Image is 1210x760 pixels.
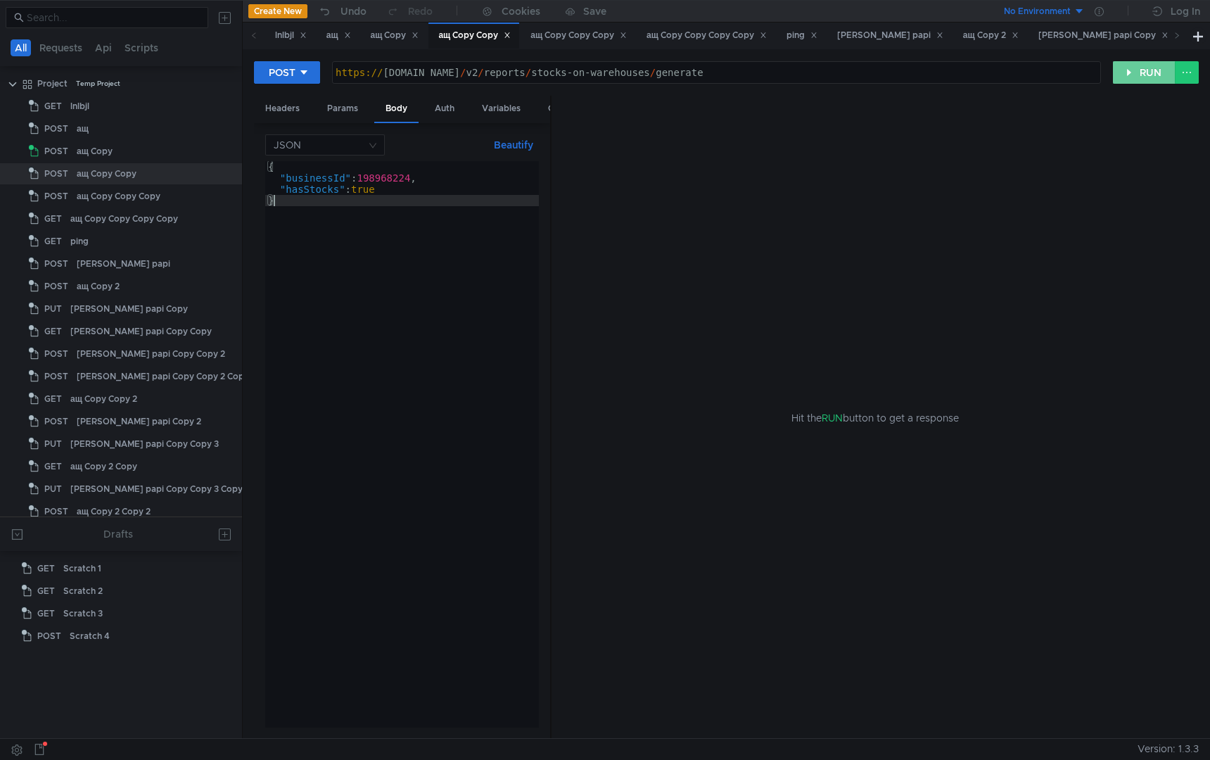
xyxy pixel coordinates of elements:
[423,96,466,122] div: Auth
[77,163,136,184] div: ащ Copy Copy
[70,456,137,477] div: ащ Copy 2 Copy
[822,412,843,424] span: RUN
[44,118,68,139] span: POST
[44,208,62,229] span: GET
[70,433,219,455] div: [PERSON_NAME] papi Copy Copy 3
[1004,5,1071,18] div: No Environment
[70,388,137,410] div: ащ Copy Copy 2
[103,526,133,543] div: Drafts
[70,96,89,117] div: lnlbjl
[44,163,68,184] span: POST
[77,501,151,522] div: ащ Copy 2 Copy 2
[44,366,68,387] span: POST
[77,118,89,139] div: ащ
[77,253,170,274] div: [PERSON_NAME] papi
[63,603,103,624] div: Scratch 3
[376,1,442,22] button: Redo
[44,298,62,319] span: PUT
[408,3,433,20] div: Redo
[326,28,351,43] div: ащ
[44,231,62,252] span: GET
[1038,28,1168,43] div: [PERSON_NAME] papi Copy
[502,3,540,20] div: Cookies
[791,410,959,426] span: Hit the button to get a response
[70,231,89,252] div: ping
[44,343,68,365] span: POST
[44,321,62,342] span: GET
[537,96,583,122] div: Other
[11,39,31,56] button: All
[254,61,320,84] button: POST
[269,65,295,80] div: POST
[1113,61,1176,84] button: RUN
[44,456,62,477] span: GET
[44,253,68,274] span: POST
[77,141,113,162] div: ащ Copy
[837,28,943,43] div: [PERSON_NAME] papi
[35,39,87,56] button: Requests
[76,73,120,94] div: Temp Project
[307,1,376,22] button: Undo
[583,6,606,16] div: Save
[488,137,539,153] button: Beautify
[70,208,178,229] div: ащ Copy Copy Copy Copy
[44,96,62,117] span: GET
[70,298,188,319] div: [PERSON_NAME] papi Copy
[44,433,62,455] span: PUT
[44,479,62,500] span: PUT
[471,96,532,122] div: Variables
[77,411,201,432] div: [PERSON_NAME] papi Copy 2
[275,28,307,43] div: lnlbjl
[70,626,110,647] div: Scratch 4
[70,321,212,342] div: [PERSON_NAME] papi Copy Copy
[63,558,101,579] div: Scratch 1
[44,411,68,432] span: POST
[44,388,62,410] span: GET
[254,96,311,122] div: Headers
[340,3,367,20] div: Undo
[1171,3,1200,20] div: Log In
[44,186,68,207] span: POST
[647,28,767,43] div: ащ Copy Copy Copy Copy
[27,10,200,25] input: Search...
[371,28,419,43] div: ащ Copy
[44,501,68,522] span: POST
[63,581,103,602] div: Scratch 2
[77,343,225,365] div: [PERSON_NAME] papi Copy Copy 2
[70,479,243,500] div: [PERSON_NAME] papi Copy Copy 3 Copy
[44,141,68,162] span: POST
[37,581,55,602] span: GET
[120,39,163,56] button: Scripts
[248,4,307,18] button: Create New
[374,96,419,123] div: Body
[77,366,249,387] div: [PERSON_NAME] papi Copy Copy 2 Copy
[438,28,511,43] div: ащ Copy Copy
[77,186,160,207] div: ащ Copy Copy Copy
[786,28,817,43] div: ping
[37,73,68,94] div: Project
[37,603,55,624] span: GET
[91,39,116,56] button: Api
[77,276,120,297] div: ащ Copy 2
[37,626,61,647] span: POST
[37,558,55,579] span: GET
[44,276,68,297] span: POST
[963,28,1019,43] div: ащ Copy 2
[316,96,369,122] div: Params
[530,28,627,43] div: ащ Copy Copy Copy
[1138,739,1199,759] span: Version: 1.3.3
